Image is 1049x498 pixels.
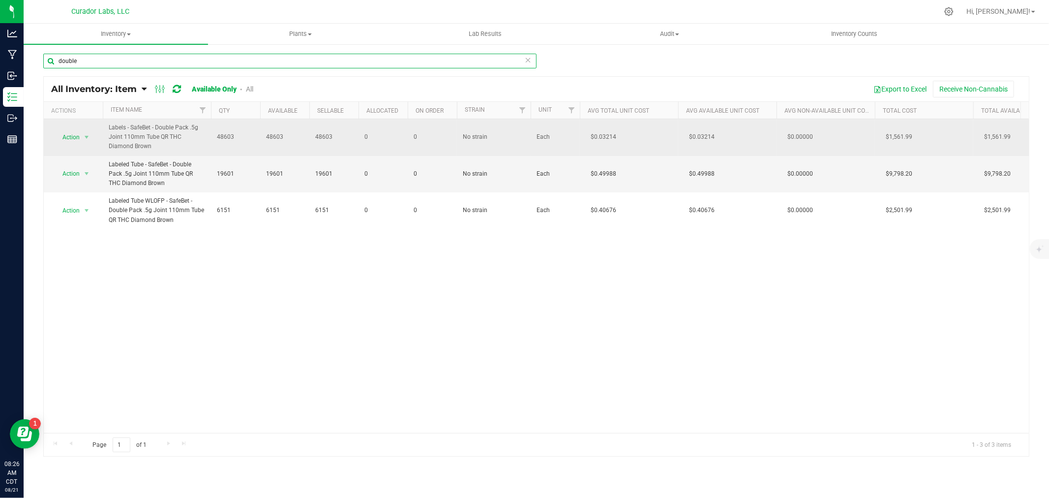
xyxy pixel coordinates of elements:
[7,29,17,38] inline-svg: Analytics
[7,50,17,60] inline-svg: Manufacturing
[364,169,402,179] span: 0
[266,169,303,179] span: 19601
[933,81,1014,97] button: Receive Non-Cannabis
[366,107,398,114] a: Allocated
[416,107,444,114] a: On Order
[414,169,451,179] span: 0
[979,203,1016,218] span: $2,501.99
[537,169,574,179] span: Each
[684,203,719,218] span: $0.40676
[81,130,93,144] span: select
[7,92,17,102] inline-svg: Inventory
[686,107,759,114] a: Avg Available Unit Cost
[268,107,298,114] a: Available
[943,7,955,16] div: Manage settings
[29,418,41,430] iframe: Resource center unread badge
[109,160,205,188] span: Labeled Tube - SafeBet - Double Pack .5g Joint 110mm Tube QR THC Diamond Brown
[71,7,129,16] span: Curador Labs, LLC
[315,132,353,142] span: 48603
[84,437,155,453] span: Page of 1
[315,206,353,215] span: 6151
[54,130,80,144] span: Action
[537,206,574,215] span: Each
[883,107,917,114] a: Total Cost
[54,204,80,218] span: Action
[208,24,392,44] a: Plants
[525,54,532,66] span: Clear
[881,167,917,181] span: $9,798.20
[979,167,1016,181] span: $9,798.20
[586,130,621,144] span: $0.03214
[684,167,719,181] span: $0.49988
[7,71,17,81] inline-svg: Inbound
[111,106,142,113] a: Item Name
[784,107,872,114] a: Avg Non-Available Unit Cost
[209,30,392,38] span: Plants
[109,123,205,152] span: Labels - SafeBet - Double Pack .5g Joint 110mm Tube QR THC Diamond Brown
[577,24,762,44] a: Audit
[762,24,946,44] a: Inventory Counts
[782,130,818,144] span: $0.00000
[578,30,761,38] span: Audit
[537,132,574,142] span: Each
[195,102,211,119] a: Filter
[217,206,254,215] span: 6151
[364,132,402,142] span: 0
[315,169,353,179] span: 19601
[393,24,577,44] a: Lab Results
[219,107,230,114] a: Qty
[684,130,719,144] span: $0.03214
[81,167,93,181] span: select
[24,30,208,38] span: Inventory
[266,132,303,142] span: 48603
[782,167,818,181] span: $0.00000
[463,132,525,142] span: No strain
[881,203,917,218] span: $2,501.99
[266,206,303,215] span: 6151
[455,30,515,38] span: Lab Results
[192,85,237,93] a: Available Only
[51,84,142,94] a: All Inventory: Item
[818,30,891,38] span: Inventory Counts
[217,169,254,179] span: 19601
[317,107,344,114] a: Sellable
[414,206,451,215] span: 0
[51,107,99,114] div: Actions
[539,106,552,113] a: Unit
[109,196,205,225] span: Labeled Tube WLOFP - SafeBet - Double Pack .5g Joint 110mm Tube QR THC Diamond Brown
[463,169,525,179] span: No strain
[586,203,621,218] span: $0.40676
[964,437,1019,452] span: 1 - 3 of 3 items
[217,132,254,142] span: 48603
[10,419,39,449] iframe: Resource center
[414,132,451,142] span: 0
[465,106,485,113] a: Strain
[867,81,933,97] button: Export to Excel
[881,130,917,144] span: $1,561.99
[7,113,17,123] inline-svg: Outbound
[43,54,537,68] input: Search Item Name, Retail Display Name, SKU, Part Number...
[966,7,1030,15] span: Hi, [PERSON_NAME]!
[7,134,17,144] inline-svg: Reports
[4,460,19,486] p: 08:26 AM CDT
[514,102,531,119] a: Filter
[564,102,580,119] a: Filter
[981,107,1046,114] a: Total Available Cost
[113,437,130,453] input: 1
[364,206,402,215] span: 0
[782,203,818,218] span: $0.00000
[463,206,525,215] span: No strain
[979,130,1016,144] span: $1,561.99
[246,85,253,93] a: All
[588,107,649,114] a: Avg Total Unit Cost
[4,486,19,494] p: 08/21
[51,84,137,94] span: All Inventory: Item
[586,167,621,181] span: $0.49988
[24,24,208,44] a: Inventory
[54,167,80,181] span: Action
[81,204,93,218] span: select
